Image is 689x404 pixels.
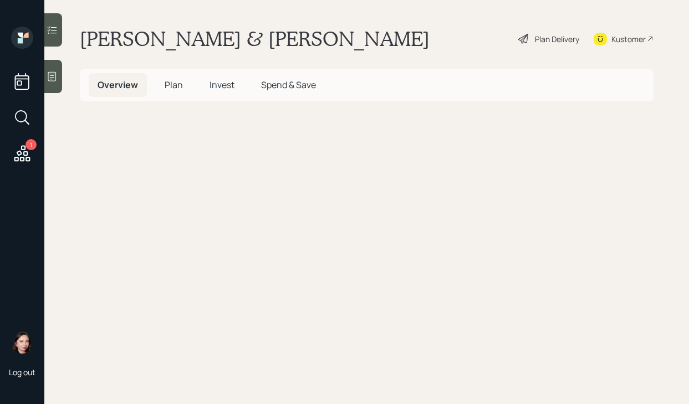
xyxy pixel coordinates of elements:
[261,79,316,91] span: Spend & Save
[25,139,37,150] div: 1
[80,27,430,51] h1: [PERSON_NAME] & [PERSON_NAME]
[535,33,579,45] div: Plan Delivery
[11,331,33,354] img: aleksandra-headshot.png
[165,79,183,91] span: Plan
[9,367,35,377] div: Log out
[98,79,138,91] span: Overview
[611,33,646,45] div: Kustomer
[210,79,234,91] span: Invest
